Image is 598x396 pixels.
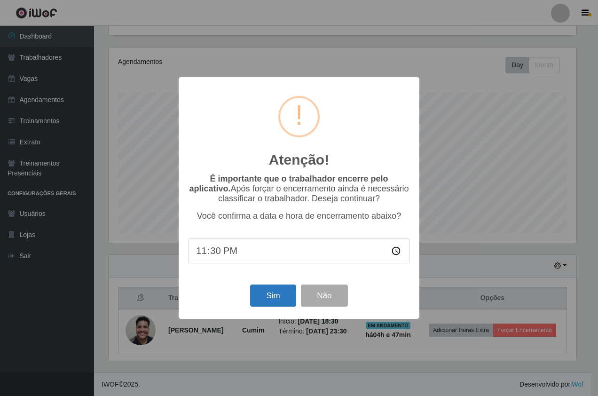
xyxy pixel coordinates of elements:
[250,285,296,307] button: Sim
[188,211,410,221] p: Você confirma a data e hora de encerramento abaixo?
[301,285,347,307] button: Não
[188,174,410,204] p: Após forçar o encerramento ainda é necessário classificar o trabalhador. Deseja continuar?
[189,174,388,193] b: É importante que o trabalhador encerre pelo aplicativo.
[269,151,329,168] h2: Atenção!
